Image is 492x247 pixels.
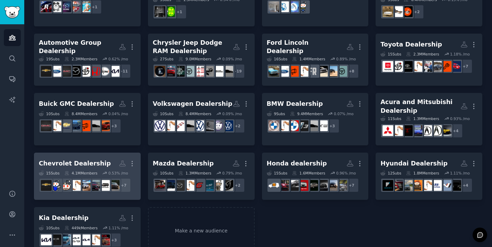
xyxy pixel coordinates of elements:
[203,180,214,191] img: MazdaCX30
[380,52,401,57] div: 15 Sub s
[164,120,175,131] img: askcarsales
[99,235,110,245] img: KiaTelluride
[412,61,422,72] img: askcarsales
[262,153,369,200] a: Honda dealership15Subs1.6MMembers0.96% /mo+7hondapassportHRVhondapilotHondaOdysseycivicHondaEleva...
[116,178,131,193] div: + 7
[298,1,308,12] img: DIY
[450,116,470,121] div: 0.93 % /mo
[60,180,71,191] img: regularcarreviews
[344,178,359,193] div: + 7
[174,66,185,77] img: JeepCompass
[307,120,318,131] img: cars
[450,52,470,57] div: 1.18 % /mo
[458,59,473,74] div: + 7
[89,180,100,191] img: BlazerEV
[431,61,442,72] img: ToyotaGrandHighlander
[267,111,285,116] div: 9 Sub s
[153,100,232,108] div: Volkswagen Dealership
[41,1,52,12] img: rollercoasters
[51,235,61,245] img: KiaK5
[421,180,432,191] img: askcarsales
[64,171,97,176] div: 4.1M Members
[184,120,194,131] img: cars
[153,159,214,168] div: Mazda Dealership
[89,235,100,245] img: askcarsales
[51,66,61,77] img: Ford
[317,180,328,191] img: hondapilot
[450,61,461,72] img: yaris
[213,66,223,77] img: GrandCherokee
[41,180,52,191] img: Chevrolet
[108,57,128,61] div: 0.62 % /mo
[60,1,71,12] img: TopCasino
[39,111,60,116] div: 10 Sub s
[222,57,242,61] div: 0.09 % /mo
[230,64,245,78] div: + 19
[51,1,61,12] img: Casino
[109,66,120,77] img: kia
[383,61,393,72] img: COROLLA
[174,120,185,131] img: GolfGTI
[307,66,318,77] img: fordranger
[288,180,299,191] img: HondaElevate
[410,5,424,19] div: + 2
[380,159,448,168] div: Hyundai Dealership
[99,66,110,77] img: Jeep
[307,180,318,191] img: HondaOdyssey
[230,119,245,133] div: + 2
[184,66,194,77] img: DodgeCharger
[317,120,328,131] img: BMWX5
[383,125,393,136] img: mitsubishi
[153,111,174,116] div: 10 Sub s
[406,52,439,57] div: 2.3M Members
[383,180,393,191] img: Ioniq5
[178,57,211,61] div: 9.0M Members
[70,235,81,245] img: KiaEV9
[344,64,359,78] div: + 8
[262,93,369,145] a: BMW Dealership9Subs9.4MMembers0.07% /mo+3BMWX5carsBMWi3BMWaskcarsalesBmwTech
[70,66,81,77] img: mazda
[383,6,393,17] img: Mattress
[392,180,403,191] img: HyundaiTucson
[51,120,61,131] img: askcarsales
[431,125,442,136] img: AcuraIntegra
[290,111,323,116] div: 9.4M Members
[288,1,299,12] img: BathroomRemodeling
[39,39,119,56] div: Automotive Group Dealership
[64,225,98,230] div: 449k Members
[402,61,413,72] img: ToyotaTundra
[213,120,223,131] img: Golf_R
[60,66,71,77] img: gmc
[39,100,114,108] div: Buick GMC Dealership
[99,120,110,131] img: buickenvista
[60,235,71,245] img: KiaNiro
[222,171,242,176] div: 0.79 % /mo
[431,180,442,191] img: HyundaiDealership
[164,66,175,77] img: Challenger
[109,180,120,191] img: chevymalibu
[89,120,100,131] img: cars
[99,180,110,191] img: ChevyTahoe
[278,180,289,191] img: accord
[70,180,81,191] img: askcarsales
[164,6,175,17] img: newjersey
[298,180,308,191] img: civic
[108,111,128,116] div: 0.04 % /mo
[155,6,165,17] img: TalesFromTheFrontDesk
[51,180,61,191] img: Justrolledintotheshop
[203,66,214,77] img: CherokeeXJ
[336,66,347,77] img: FordExplorer
[458,178,473,193] div: + 4
[39,159,111,168] div: Chevrolet Dealership
[80,1,90,12] img: AllInclusiveResort
[402,6,413,17] img: woodworking
[89,66,100,77] img: Honda
[70,1,81,12] img: Bowling
[41,120,52,131] img: gmc
[222,111,242,116] div: 0.09 % /mo
[193,120,204,131] img: VWiD4Owners
[222,66,233,77] img: cars
[34,34,141,86] a: Automotive Group Dealership19Subs2.3MMembers0.62% /mo+11kiaJeepHondaToyotamazdagmcFordChevrolet
[412,180,422,191] img: HyundaiSantaFe
[267,100,323,108] div: BMW Dealership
